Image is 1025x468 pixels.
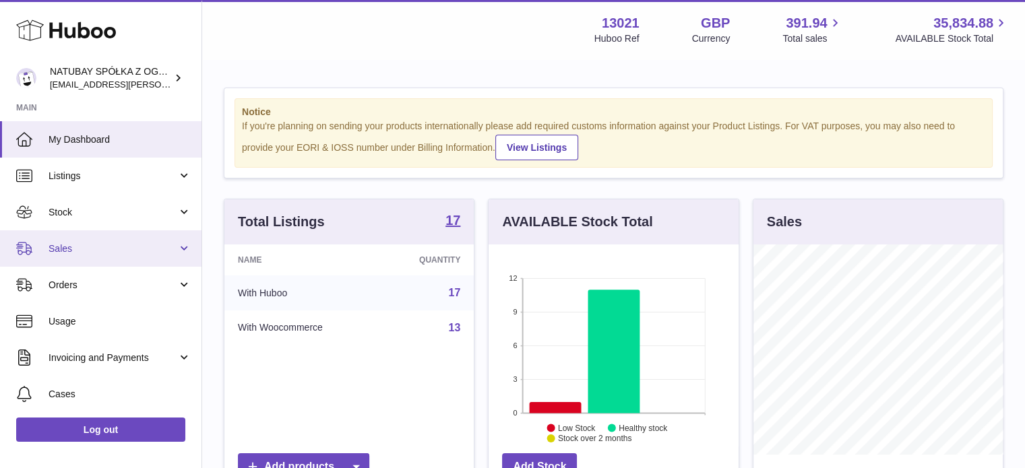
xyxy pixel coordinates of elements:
[445,213,460,227] strong: 17
[692,32,731,45] div: Currency
[379,244,474,275] th: Quantity
[782,32,842,45] span: Total sales
[242,120,985,160] div: If you're planning on sending your products internationally please add required customs informati...
[49,206,177,219] span: Stock
[933,14,993,32] span: 35,834.88
[514,409,518,417] text: 0
[895,14,1009,45] a: 35,834.88 AVAILABLE Stock Total
[49,352,177,364] span: Invoicing and Payments
[449,287,461,298] a: 17
[514,375,518,383] text: 3
[895,32,1009,45] span: AVAILABLE Stock Total
[49,315,191,328] span: Usage
[49,279,177,292] span: Orders
[16,68,36,88] img: kacper.antkowski@natubay.pl
[49,170,177,182] span: Listings
[514,308,518,316] text: 9
[238,213,325,231] h3: Total Listings
[16,417,185,442] a: Log out
[49,242,177,255] span: Sales
[49,388,191,401] span: Cases
[50,79,270,90] span: [EMAIL_ADDRESS][PERSON_NAME][DOMAIN_NAME]
[786,14,827,32] span: 391.94
[445,213,460,230] a: 17
[49,133,191,146] span: My Dashboard
[602,14,640,32] strong: 13021
[502,213,652,231] h3: AVAILABLE Stock Total
[50,65,171,91] div: NATUBAY SPÓŁKA Z OGRANICZONĄ ODPOWIEDZIALNOŚCIĄ
[449,322,461,333] a: 13
[509,274,518,282] text: 12
[495,135,578,160] a: View Listings
[619,423,668,432] text: Healthy stock
[224,275,379,310] td: With Huboo
[514,341,518,349] text: 6
[782,14,842,45] a: 391.94 Total sales
[224,310,379,345] td: With Woocommerce
[594,32,640,45] div: Huboo Ref
[224,244,379,275] th: Name
[701,14,730,32] strong: GBP
[767,213,802,231] h3: Sales
[558,423,596,432] text: Low Stock
[242,106,985,119] strong: Notice
[558,434,631,443] text: Stock over 2 months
